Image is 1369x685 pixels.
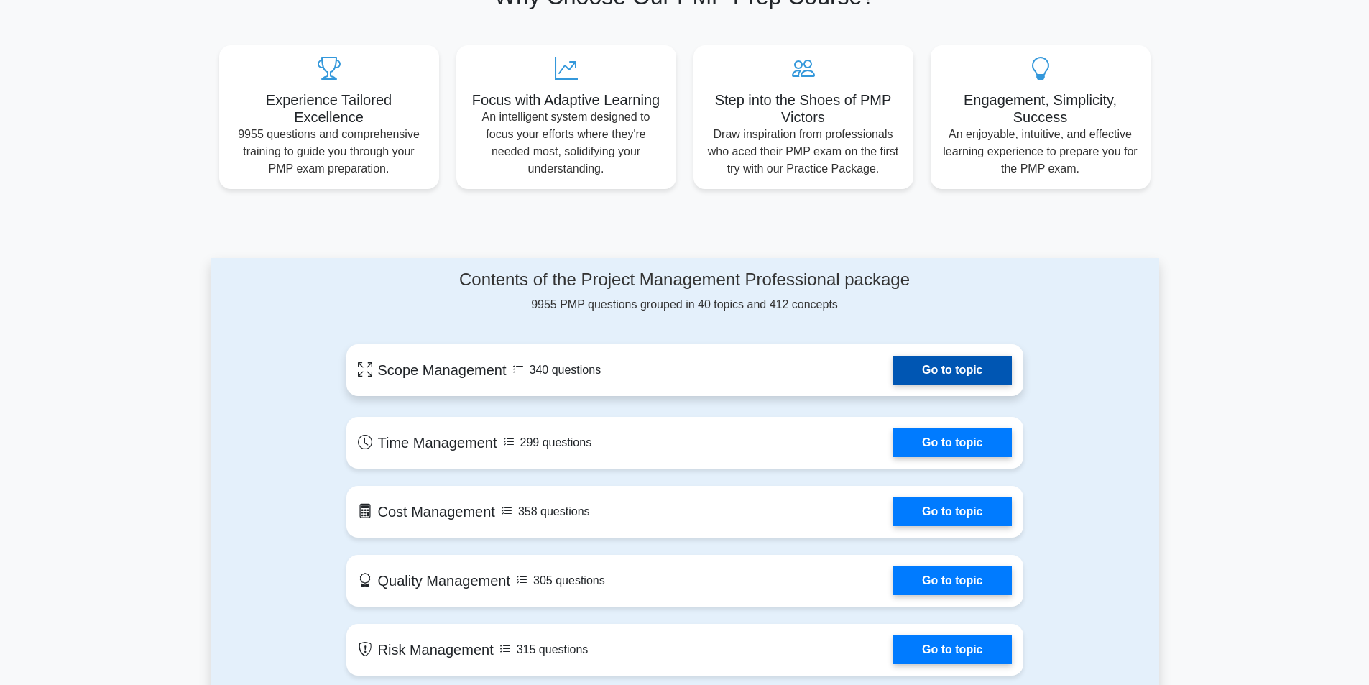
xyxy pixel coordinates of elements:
h5: Focus with Adaptive Learning [468,91,665,109]
h4: Contents of the Project Management Professional package [346,270,1023,290]
h5: Engagement, Simplicity, Success [942,91,1139,126]
a: Go to topic [893,356,1011,385]
div: 9955 PMP questions grouped in 40 topics and 412 concepts [346,270,1023,313]
a: Go to topic [893,497,1011,526]
h5: Step into the Shoes of PMP Victors [705,91,902,126]
p: Draw inspiration from professionals who aced their PMP exam on the first try with our Practice Pa... [705,126,902,178]
a: Go to topic [893,566,1011,595]
p: An intelligent system designed to focus your efforts where they're needed most, solidifying your ... [468,109,665,178]
a: Go to topic [893,635,1011,664]
p: An enjoyable, intuitive, and effective learning experience to prepare you for the PMP exam. [942,126,1139,178]
h5: Experience Tailored Excellence [231,91,428,126]
a: Go to topic [893,428,1011,457]
p: 9955 questions and comprehensive training to guide you through your PMP exam preparation. [231,126,428,178]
